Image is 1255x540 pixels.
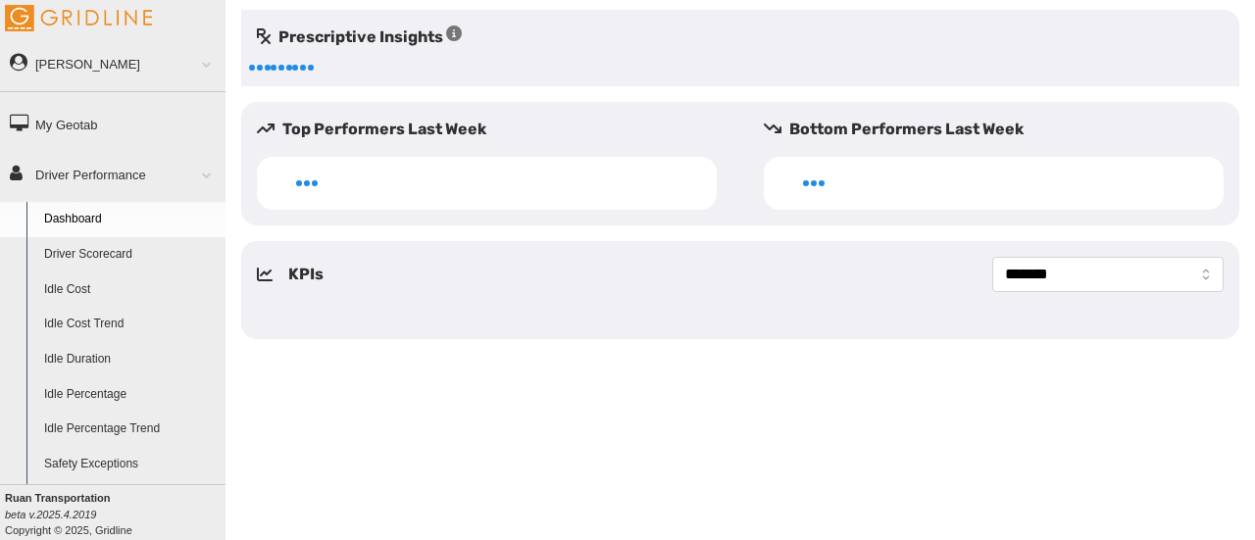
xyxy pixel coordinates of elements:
[5,509,96,520] i: beta v.2025.4.2019
[35,307,226,342] a: Idle Cost Trend
[257,25,462,49] h5: Prescriptive Insights
[35,447,226,482] a: Safety Exceptions
[35,377,226,413] a: Idle Percentage
[35,237,226,272] a: Driver Scorecard
[35,481,226,516] a: Safety Exception Trend
[35,342,226,377] a: Idle Duration
[5,490,226,538] div: Copyright © 2025, Gridline
[35,272,226,308] a: Idle Cost
[5,492,111,504] b: Ruan Transportation
[257,118,732,141] h5: Top Performers Last Week
[35,202,226,237] a: Dashboard
[35,412,226,447] a: Idle Percentage Trend
[764,118,1239,141] h5: Bottom Performers Last Week
[288,263,324,286] h5: KPIs
[5,5,152,31] img: Gridline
